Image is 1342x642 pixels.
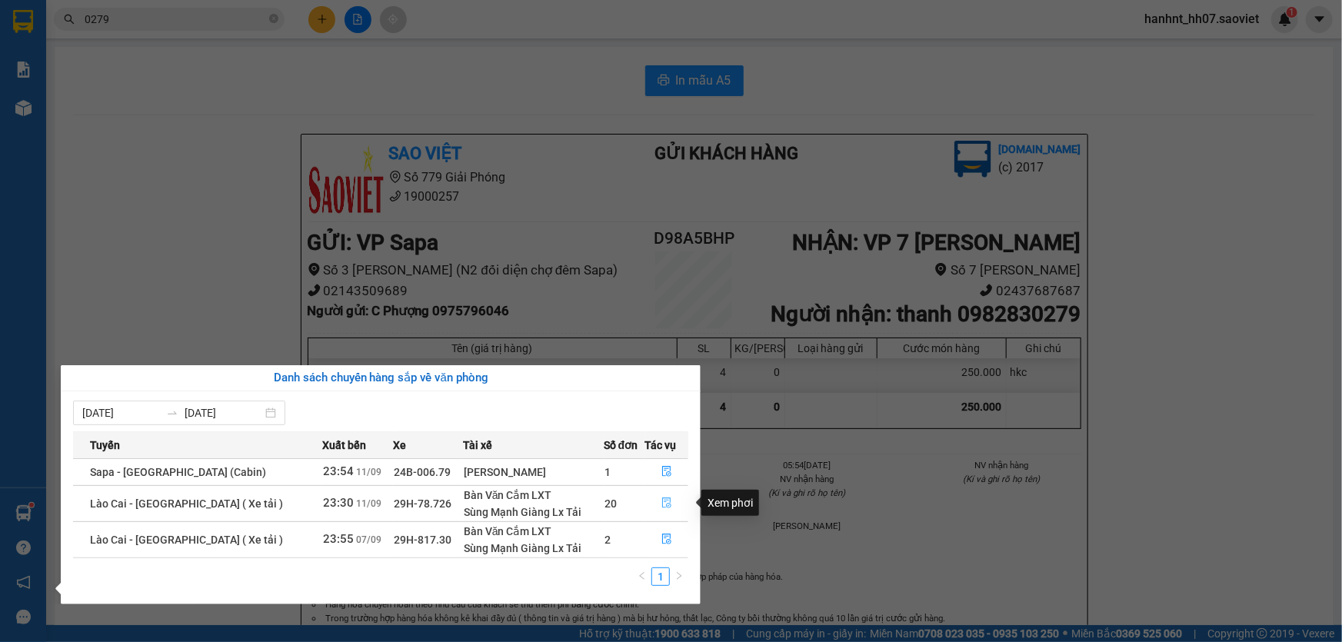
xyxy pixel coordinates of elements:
input: Từ ngày [82,404,160,421]
h2: VP Nhận: VP [PERSON_NAME] [81,89,371,186]
span: Tác vụ [645,437,677,454]
span: 2 [604,534,611,546]
a: 1 [652,568,669,585]
b: Sao Việt [93,36,188,62]
span: 11/09 [356,498,381,509]
span: file-done [661,497,672,510]
span: Số đơn [604,437,638,454]
span: 11/09 [356,467,381,477]
h2: 8WZRJKID [8,89,124,115]
span: Xe [393,437,406,454]
div: Sùng Mạnh Giàng Lx Tải [464,540,603,557]
div: Bàn Văn Cắm LXT [464,523,603,540]
span: 29H-78.726 [394,497,451,510]
div: Sùng Mạnh Giàng Lx Tải [464,504,603,521]
button: file-done [646,491,688,516]
span: Lào Cai - [GEOGRAPHIC_DATA] ( Xe tải ) [90,534,283,546]
li: 1 [651,567,670,586]
input: Đến ngày [185,404,262,421]
img: logo.jpg [8,12,85,89]
span: 20 [604,497,617,510]
span: Xuất bến [322,437,366,454]
span: file-done [661,534,672,546]
button: file-done [646,527,688,552]
span: 24B-006.79 [394,466,451,478]
span: swap-right [166,407,178,419]
span: Sapa - [GEOGRAPHIC_DATA] (Cabin) [90,466,266,478]
span: Tài xế [463,437,492,454]
span: file-done [661,466,672,478]
button: right [670,567,688,586]
b: [DOMAIN_NAME] [205,12,371,38]
span: 23:30 [323,496,354,510]
div: Danh sách chuyến hàng sắp về văn phòng [73,369,688,388]
span: left [638,571,647,580]
span: 29H-817.30 [394,534,451,546]
li: Previous Page [633,567,651,586]
div: Xem phơi [701,490,759,516]
span: Lào Cai - [GEOGRAPHIC_DATA] ( Xe tải ) [90,497,283,510]
li: Next Page [670,567,688,586]
span: 07/09 [356,534,381,545]
button: file-done [646,460,688,484]
span: right [674,571,684,580]
span: 23:54 [323,464,354,478]
span: to [166,407,178,419]
div: [PERSON_NAME] [464,464,603,481]
span: 23:55 [323,532,354,546]
span: Tuyến [90,437,120,454]
button: left [633,567,651,586]
div: Bàn Văn Cắm LXT [464,487,603,504]
span: 1 [604,466,611,478]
